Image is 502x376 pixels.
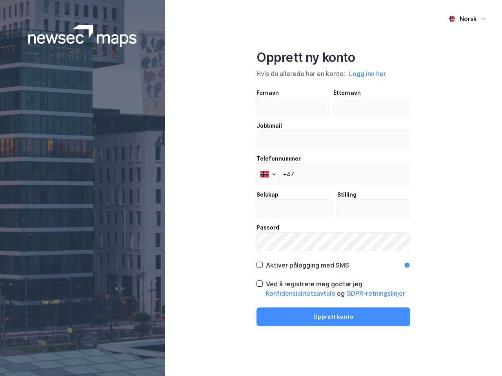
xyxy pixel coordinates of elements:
[266,279,410,298] div: Ved å registrere meg godtar jeg og
[463,338,502,376] iframe: Chat Widget
[266,260,349,270] div: Aktiver pålogging med SMS
[256,88,329,98] div: Fornavn
[256,190,333,199] div: Selskap
[256,121,410,130] div: Jobbmail
[347,69,388,79] button: Logg inn her
[256,50,410,65] div: Opprett ny konto
[257,164,278,185] div: Norway: + 47
[460,14,477,23] div: Norsk
[28,25,137,47] img: logoWhite.bf58a803f64e89776f2b079ca2356427.svg
[337,190,411,199] div: Stilling
[333,88,411,98] div: Etternavn
[256,223,410,232] div: Passord
[256,154,410,163] div: Telefonnummer
[256,307,410,326] button: Opprett konto
[256,69,410,79] div: Hvis du allerede har en konto:
[256,163,410,185] input: Telefonnummer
